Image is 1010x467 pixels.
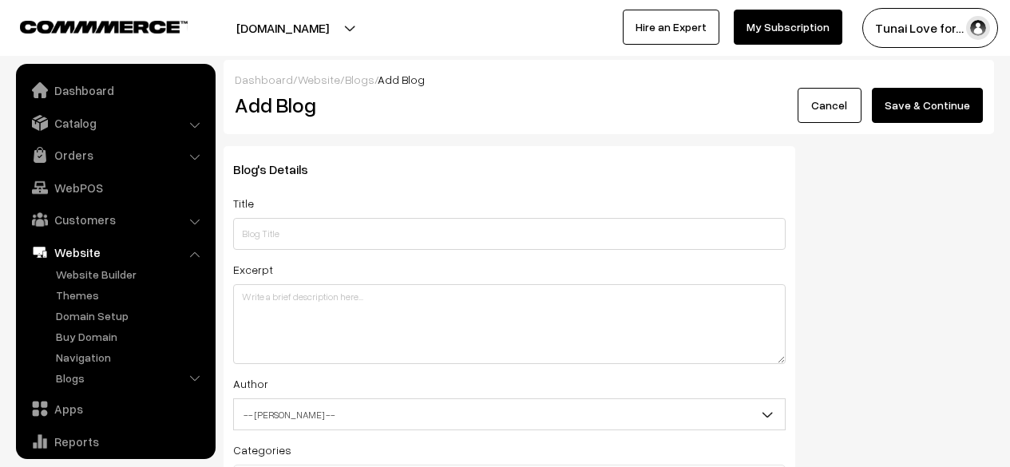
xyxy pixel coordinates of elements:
a: Cancel [798,88,861,123]
a: Apps [20,394,210,423]
span: -- Select Author -- [234,401,785,429]
a: Domain Setup [52,307,210,324]
a: Dashboard [235,73,293,86]
img: COMMMERCE [20,21,188,33]
a: Reports [20,427,210,456]
button: [DOMAIN_NAME] [180,8,385,48]
img: user [966,16,990,40]
a: Blogs [52,370,210,386]
a: WebPOS [20,173,210,202]
a: COMMMERCE [20,16,160,35]
a: My Subscription [734,10,842,45]
a: Dashboard [20,76,210,105]
label: Excerpt [233,261,273,278]
a: Orders [20,140,210,169]
a: Buy Domain [52,328,210,345]
a: Blogs [345,73,374,86]
input: Blog Title [233,218,786,250]
label: Categories [233,441,291,458]
a: Themes [52,287,210,303]
a: Hire an Expert [623,10,719,45]
div: / / / [235,71,983,88]
a: Customers [20,205,210,234]
span: Blog's Details [233,161,327,177]
button: Tunai Love for… [862,8,998,48]
span: -- Select Author -- [233,398,786,430]
a: Catalog [20,109,210,137]
button: Save & Continue [872,88,983,123]
span: Add Blog [378,73,425,86]
label: Title [233,195,254,212]
a: Website [298,73,340,86]
a: Navigation [52,349,210,366]
a: Website [20,238,210,267]
h2: Add Blog [235,93,468,117]
label: Author [233,375,268,392]
a: Website Builder [52,266,210,283]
